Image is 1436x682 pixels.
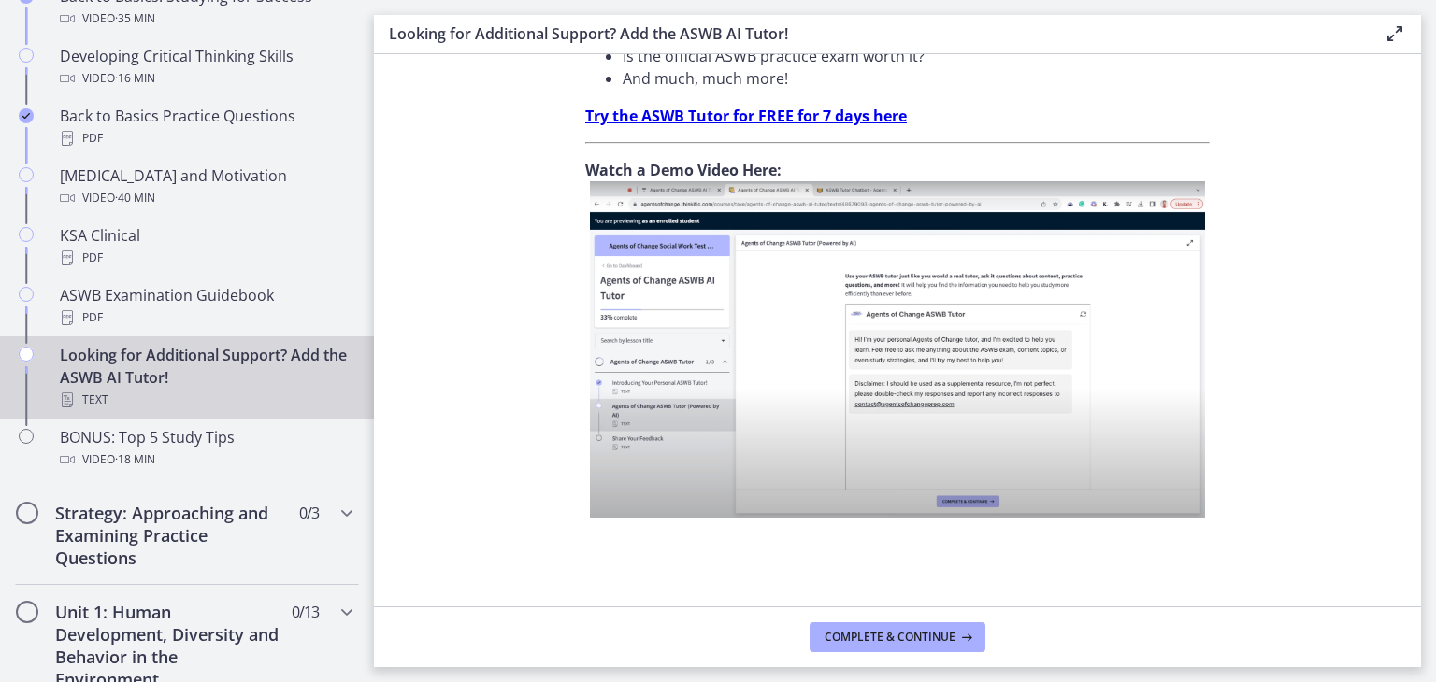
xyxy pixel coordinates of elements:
div: Text [60,389,352,411]
div: Video [60,187,352,209]
div: Video [60,7,352,30]
div: PDF [60,127,352,149]
div: Video [60,448,352,471]
h2: Strategy: Approaching and Examining Practice Questions [55,502,283,569]
li: Is the official ASWB practice exam worth it? [623,45,1210,67]
div: Looking for Additional Support? Add the ASWB AI Tutor! [60,344,352,411]
img: Screen_Shot_2023-10-30_at_6.23.49_PM.png [590,181,1205,518]
div: Back to Basics Practice Questions [60,105,352,149]
div: PDF [60,247,352,269]
span: · 40 min [115,187,155,209]
div: BONUS: Top 5 Study Tips [60,426,352,471]
button: Complete & continue [810,622,985,652]
div: KSA Clinical [60,224,352,269]
strong: Watch a Demo Video Here: [585,160,782,180]
div: Video [60,67,352,90]
div: Developing Critical Thinking Skills [60,45,352,90]
div: PDF [60,306,352,329]
h3: Looking for Additional Support? Add the ASWB AI Tutor! [389,22,1354,45]
span: · 16 min [115,67,155,90]
a: Try the ASWB Tutor for FREE for 7 days here [585,106,907,126]
span: Complete & continue [825,630,955,645]
i: Completed [19,108,34,123]
span: 0 / 3 [299,502,319,524]
div: [MEDICAL_DATA] and Motivation [60,164,352,209]
span: · 18 min [115,448,155,471]
div: ASWB Examination Guidebook [60,284,352,329]
span: 0 / 13 [292,601,319,623]
span: · 35 min [115,7,155,30]
li: And much, much more! [623,67,1210,90]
